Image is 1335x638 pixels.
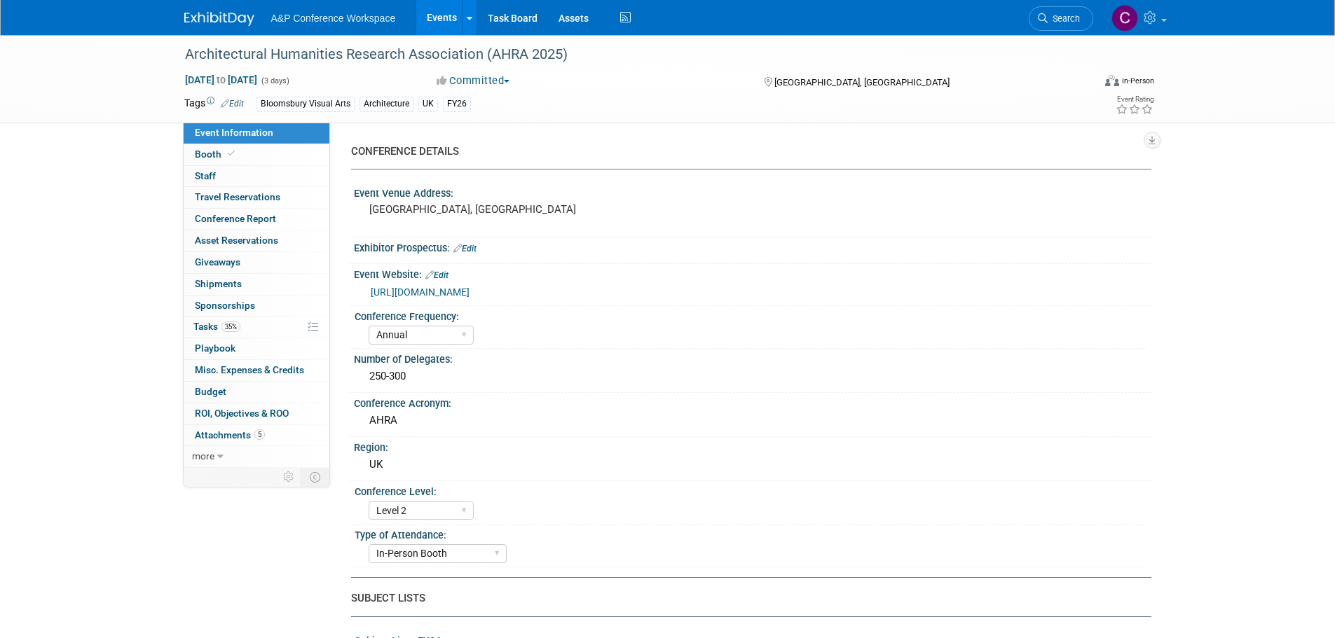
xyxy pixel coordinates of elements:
a: Giveaways [184,252,329,273]
span: Shipments [195,278,242,289]
a: Edit [221,99,244,109]
span: Tasks [193,321,240,332]
a: ROI, Objectives & ROO [184,403,329,424]
span: to [214,74,228,85]
span: 5 [254,429,265,440]
span: [DATE] [DATE] [184,74,258,86]
a: [URL][DOMAIN_NAME] [371,286,470,298]
div: Architecture [360,97,413,111]
span: Attachments [195,429,265,441]
div: Region: [354,437,1151,455]
div: Bloomsbury Visual Arts [256,97,355,111]
span: Travel Reservations [195,191,280,202]
div: Conference Level: [355,481,1145,499]
div: UK [364,454,1141,476]
div: CONFERENCE DETAILS [351,144,1141,159]
a: Asset Reservations [184,230,329,251]
a: Booth [184,144,329,165]
a: Playbook [184,338,329,359]
span: 35% [221,321,240,332]
div: Architectural Humanities Research Association (AHRA 2025) [180,42,1072,67]
div: Exhibitor Prospectus: [354,237,1151,256]
a: Sponsorships [184,296,329,317]
div: FY26 [443,97,471,111]
button: Committed [432,74,515,88]
span: Sponsorships [195,300,255,311]
span: Staff [195,170,216,181]
span: more [192,450,214,462]
a: Travel Reservations [184,187,329,208]
a: Attachments5 [184,425,329,446]
a: more [184,446,329,467]
div: Conference Acronym: [354,393,1151,410]
a: Budget [184,382,329,403]
span: [GEOGRAPHIC_DATA], [GEOGRAPHIC_DATA] [774,77,950,88]
a: Edit [453,244,477,254]
div: 250-300 [364,366,1141,387]
span: A&P Conference Workspace [271,13,396,24]
a: Tasks35% [184,317,329,338]
span: Giveaways [195,256,240,268]
div: Type of Attendance: [355,525,1145,542]
a: Misc. Expenses & Credits [184,360,329,381]
a: Conference Report [184,209,329,230]
a: Event Information [184,123,329,144]
pre: [GEOGRAPHIC_DATA], [GEOGRAPHIC_DATA] [369,203,671,216]
img: Carrlee Craig [1111,5,1138,32]
span: Budget [195,386,226,397]
td: Toggle Event Tabs [301,468,329,486]
span: Playbook [195,342,235,354]
img: ExhibitDay [184,12,254,26]
a: Edit [425,270,449,280]
a: Staff [184,166,329,187]
a: Shipments [184,274,329,295]
a: Search [1029,6,1093,31]
span: (3 days) [260,76,289,85]
div: Conference Frequency: [355,306,1145,324]
span: Event Information [195,127,273,138]
div: UK [418,97,438,111]
i: Booth reservation complete [228,150,235,158]
div: AHRA [364,410,1141,431]
div: In-Person [1121,76,1154,86]
div: Number of Delegates: [354,349,1151,366]
div: Event Venue Address: [354,183,1151,200]
span: ROI, Objectives & ROO [195,408,289,419]
div: SUBJECT LISTS [351,591,1141,606]
td: Tags [184,96,244,112]
td: Personalize Event Tab Strip [277,468,301,486]
span: Misc. Expenses & Credits [195,364,304,375]
img: Format-Inperson.png [1105,75,1119,86]
div: Event Website: [354,264,1151,282]
div: Event Format [1011,73,1155,94]
span: Conference Report [195,213,276,224]
span: Booth [195,148,238,160]
span: Asset Reservations [195,235,278,246]
span: Search [1048,13,1080,24]
div: Event Rating [1116,96,1153,103]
